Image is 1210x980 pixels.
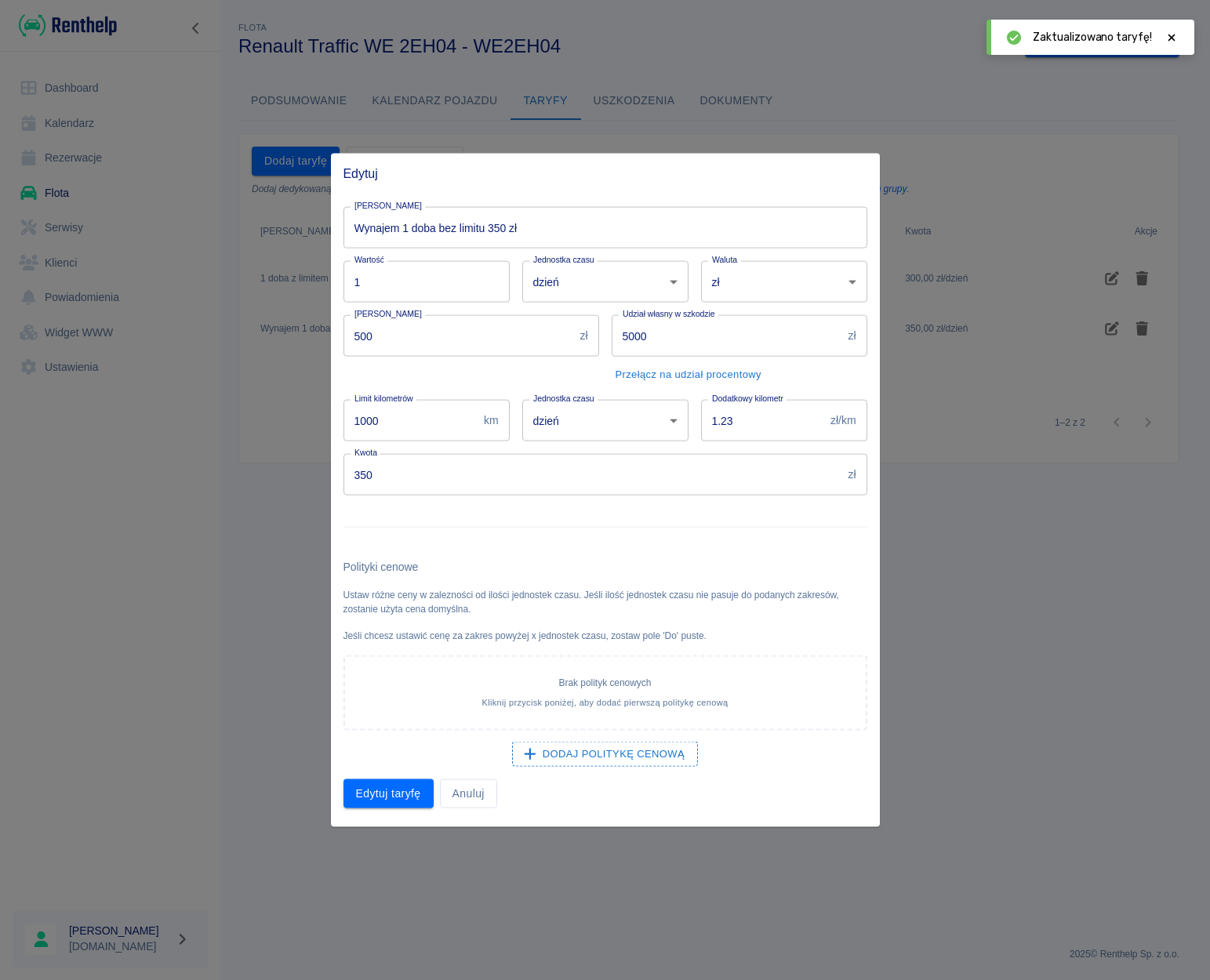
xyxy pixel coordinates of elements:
[533,393,594,405] label: Jednostka czasu
[623,308,715,320] label: Udział własny w szkodzie
[484,412,499,429] p: km
[512,741,698,767] button: Dodaj politykę cenową
[343,166,867,182] span: Edytuj
[701,261,867,303] div: zł
[343,559,867,575] h6: Polityki cenowe
[522,400,689,441] div: dzień
[1033,29,1152,45] span: Zaktualizowano taryfę!
[482,697,729,706] span: Kliknij przycisk poniżej, aby dodać pierwszą politykę cenową
[354,254,384,266] label: Wartość
[612,363,765,387] button: Przełącz na udział procentowy
[580,328,587,344] p: zł
[354,200,422,212] label: [PERSON_NAME]
[354,447,377,459] label: Kwota
[343,779,434,808] button: Edytuj taryfę
[440,779,497,808] button: Anuluj
[364,676,847,690] p: Brak polityk cenowych
[343,629,867,643] p: Jeśli chcesz ustawić cenę za zakres powyżej x jednostek czasu, zostaw pole 'Do' puste.
[522,261,689,303] div: dzień
[343,588,867,616] p: Ustaw różne ceny w zalezności od ilości jednostek czasu. Jeśli ilość jednostek czasu nie pasuje d...
[533,254,594,266] label: Jednostka czasu
[848,466,856,483] p: zł
[712,254,737,266] label: Waluta
[354,308,422,320] label: [PERSON_NAME]
[848,328,856,344] p: zł
[830,412,856,429] p: zł/km
[712,393,783,405] label: Dodatkowy kilometr
[354,393,413,405] label: Limit kilometrów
